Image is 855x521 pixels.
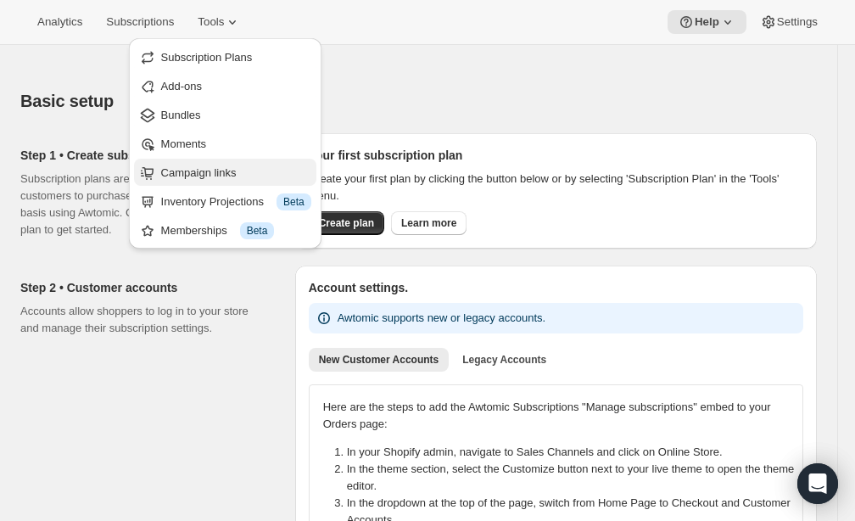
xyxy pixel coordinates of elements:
p: Subscription plans are the heart of what allows customers to purchase products on a recurring bas... [20,171,268,238]
span: Tools [198,15,224,29]
button: Campaign links [134,159,316,186]
span: Bundles [161,109,201,121]
button: Moments [134,130,316,157]
p: Awtomic supports new or legacy accounts. [338,310,545,327]
button: Bundles [134,101,316,128]
span: Legacy Accounts [462,353,546,367]
span: Subscription Plans [161,51,253,64]
button: Memberships [134,216,316,244]
span: Add-ons [161,80,202,92]
div: Open Intercom Messenger [797,463,838,504]
span: Moments [161,137,206,150]
span: Beta [283,195,305,209]
h2: Step 2 • Customer accounts [20,279,268,296]
li: In the theme section, select the Customize button next to your live theme to open the theme editor. [347,461,799,495]
button: Add-ons [134,72,316,99]
span: New Customer Accounts [319,353,439,367]
button: Inventory Projections [134,188,316,215]
span: Beta [247,224,268,238]
button: Create plan [309,211,384,235]
span: Subscriptions [106,15,174,29]
p: Here are the steps to add the Awtomic Subscriptions "Manage subscriptions" embed to your Orders p... [323,399,789,433]
div: Memberships [161,222,311,239]
span: Help [695,15,719,29]
span: Analytics [37,15,82,29]
a: Learn more [391,211,467,235]
button: Tools [187,10,251,34]
button: Subscriptions [96,10,184,34]
button: Help [668,10,746,34]
span: Settings [777,15,818,29]
span: Create plan [319,216,374,230]
p: Accounts allow shoppers to log in to your store and manage their subscription settings. [20,303,268,337]
p: Create your first plan by clicking the button below or by selecting 'Subscription Plan' in the 'T... [309,171,803,204]
button: Analytics [27,10,92,34]
h2: Account settings. [309,279,803,296]
button: Subscription Plans [134,43,316,70]
h2: Your first subscription plan [309,147,803,164]
span: Campaign links [161,166,237,179]
button: Settings [750,10,828,34]
button: Legacy Accounts [452,348,556,372]
li: In your Shopify admin, navigate to Sales Channels and click on Online Store. [347,444,799,461]
span: Basic setup [20,92,114,110]
h2: Step 1 • Create subscription plan [20,147,268,164]
span: Learn more [401,216,456,230]
div: Inventory Projections [161,193,311,210]
button: New Customer Accounts [309,348,450,372]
